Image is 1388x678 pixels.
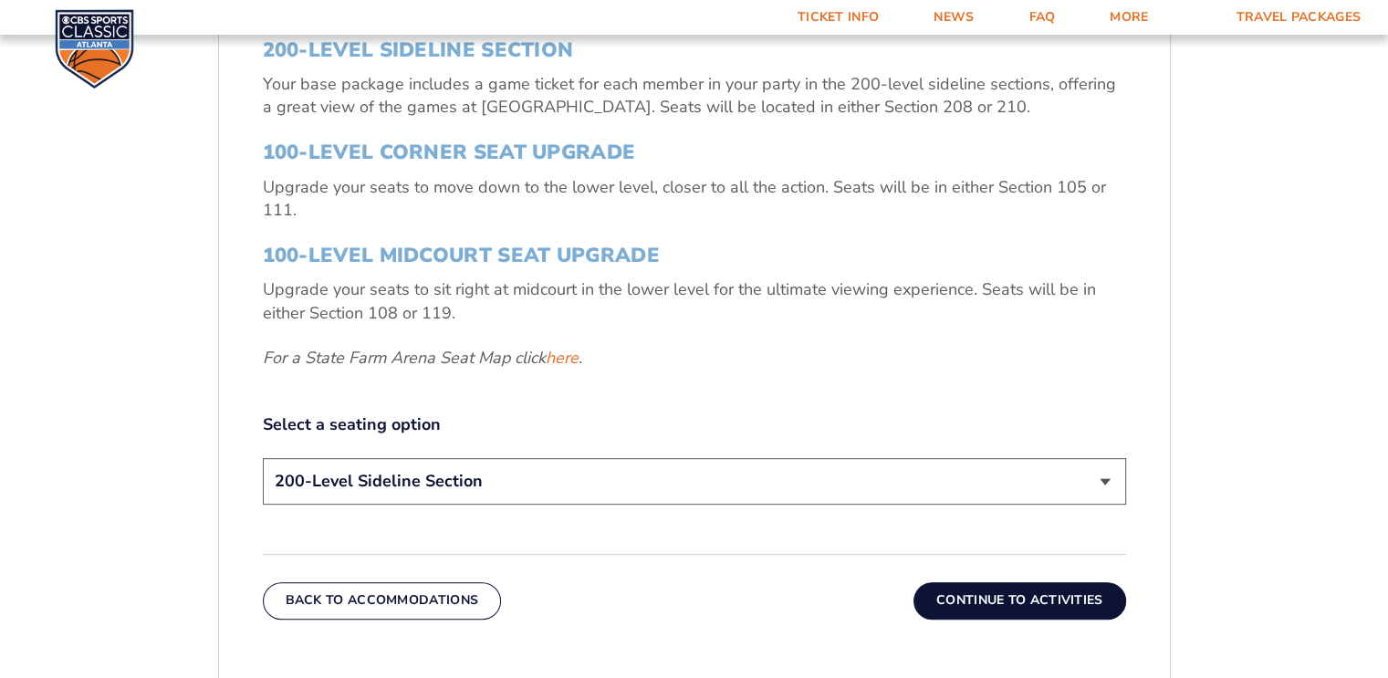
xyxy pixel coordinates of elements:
[55,9,134,89] img: CBS Sports Classic
[263,244,1126,267] h3: 100-Level Midcourt Seat Upgrade
[263,141,1126,164] h3: 100-Level Corner Seat Upgrade
[546,347,579,370] a: here
[263,413,1126,436] label: Select a seating option
[263,176,1126,222] p: Upgrade your seats to move down to the lower level, closer to all the action. Seats will be in ei...
[263,347,582,369] em: For a State Farm Arena Seat Map click .
[263,73,1126,119] p: Your base package includes a game ticket for each member in your party in the 200-level sideline ...
[263,278,1126,324] p: Upgrade your seats to sit right at midcourt in the lower level for the ultimate viewing experienc...
[913,582,1126,619] button: Continue To Activities
[263,582,502,619] button: Back To Accommodations
[263,38,1126,62] h3: 200-Level Sideline Section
